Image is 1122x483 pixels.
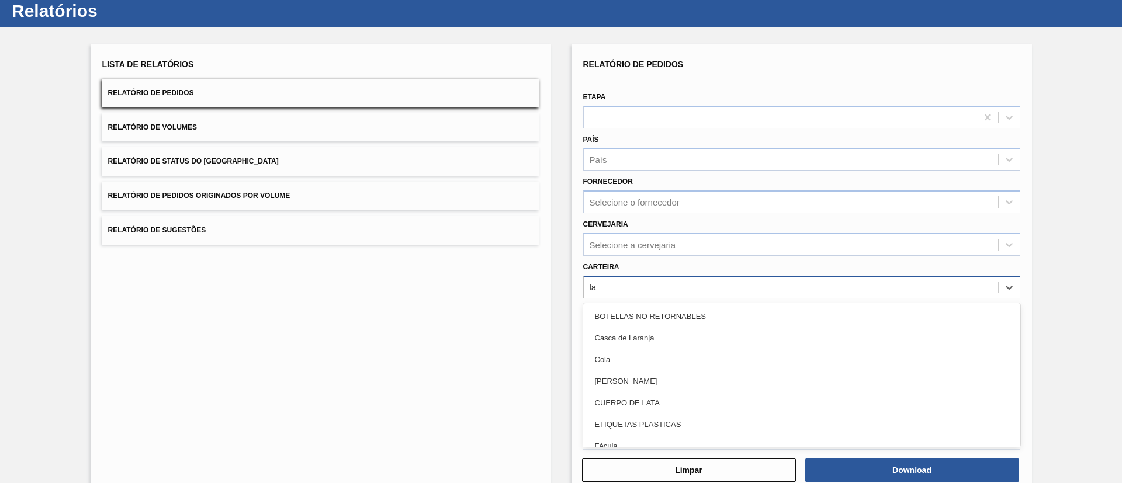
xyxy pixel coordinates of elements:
span: Lista de Relatórios [102,60,194,69]
div: Selecione o fornecedor [590,197,680,207]
button: Relatório de Pedidos [102,79,539,107]
button: Relatório de Status do [GEOGRAPHIC_DATA] [102,147,539,176]
div: ETIQUETAS PLASTICAS [583,413,1020,435]
span: Relatório de Volumes [108,123,197,131]
label: Carteira [583,263,619,271]
label: País [583,135,599,144]
button: Download [805,458,1019,482]
label: Cervejaria [583,220,628,228]
div: Fécula [583,435,1020,457]
button: Relatório de Sugestões [102,216,539,245]
h1: Relatórios [12,4,219,18]
div: CUERPO DE LATA [583,392,1020,413]
span: Relatório de Sugestões [108,226,206,234]
div: Casca de Laranja [583,327,1020,349]
div: País [590,155,607,165]
div: Cola [583,349,1020,370]
button: Limpar [582,458,796,482]
span: Relatório de Pedidos Originados por Volume [108,192,290,200]
div: Selecione a cervejaria [590,239,676,249]
span: Relatório de Pedidos [583,60,684,69]
label: Fornecedor [583,178,633,186]
span: Relatório de Pedidos [108,89,194,97]
div: [PERSON_NAME] [583,370,1020,392]
button: Relatório de Pedidos Originados por Volume [102,182,539,210]
button: Relatório de Volumes [102,113,539,142]
label: Etapa [583,93,606,101]
span: Relatório de Status do [GEOGRAPHIC_DATA] [108,157,279,165]
div: BOTELLAS NO RETORNABLES [583,305,1020,327]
